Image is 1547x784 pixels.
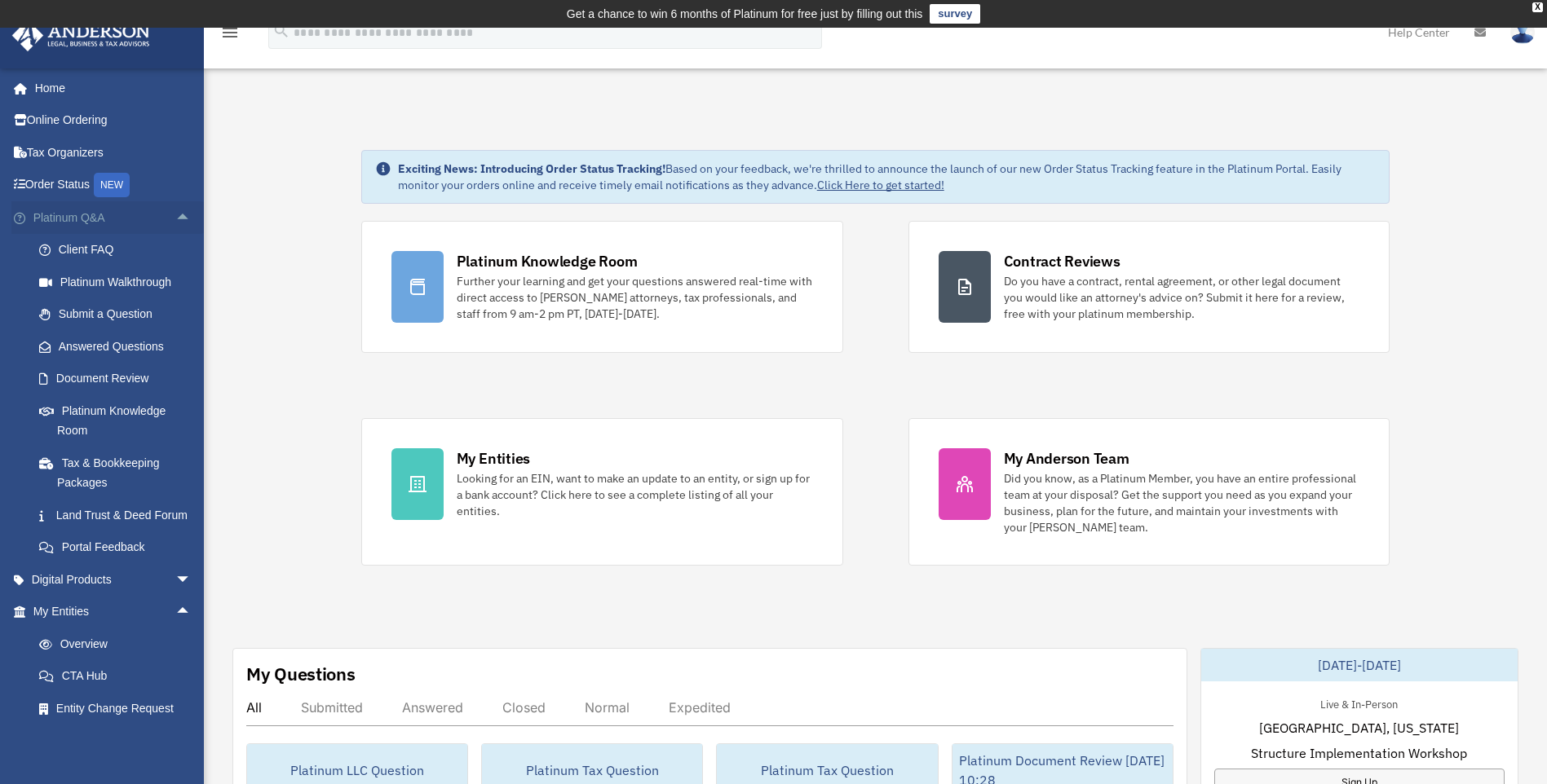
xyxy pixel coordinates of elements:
[246,699,262,716] div: All
[23,234,216,266] a: Client FAQ
[502,699,546,716] div: Closed
[11,72,208,104] a: Home
[246,662,356,686] div: My Questions
[11,169,216,202] a: Order StatusNEW
[1307,694,1411,711] div: Live & In-Person
[23,725,216,757] a: Binder Walkthrough
[1004,273,1360,322] div: Do you have a contract, rental agreement, or other legal document you would like an attorney's ad...
[11,136,216,169] a: Tax Organizers
[1510,20,1535,44] img: User Pic
[23,363,216,395] a: Document Review
[175,563,208,597] span: arrow_drop_down
[457,251,638,271] div: Platinum Knowledge Room
[817,178,944,192] a: Click Here to get started!
[908,418,1390,566] a: My Anderson Team Did you know, as a Platinum Member, you have an entire professional team at your...
[23,628,216,660] a: Overview
[220,23,240,42] i: menu
[7,20,155,51] img: Anderson Advisors Platinum Portal
[398,161,665,176] strong: Exciting News: Introducing Order Status Tracking!
[1251,743,1467,763] span: Structure Implementation Workshop
[361,221,843,353] a: Platinum Knowledge Room Further your learning and get your questions answered real-time with dire...
[457,470,813,519] div: Looking for an EIN, want to make an update to an entity, or sign up for a bank account? Click her...
[272,22,290,40] i: search
[402,699,463,716] div: Answered
[301,699,363,716] div: Submitted
[175,201,208,235] span: arrow_drop_up
[220,29,240,42] a: menu
[669,699,731,716] div: Expedited
[457,448,530,469] div: My Entities
[361,418,843,566] a: My Entities Looking for an EIN, want to make an update to an entity, or sign up for a bank accoun...
[23,266,216,298] a: Platinum Walkthrough
[1004,448,1129,469] div: My Anderson Team
[585,699,630,716] div: Normal
[23,330,216,363] a: Answered Questions
[23,531,216,564] a: Portal Feedback
[930,4,980,24] a: survey
[94,173,130,197] div: NEW
[1259,718,1459,738] span: [GEOGRAPHIC_DATA], [US_STATE]
[398,161,1377,193] div: Based on your feedback, we're thrilled to announce the launch of our new Order Status Tracking fe...
[1532,2,1543,12] div: close
[23,298,216,331] a: Submit a Question
[1201,649,1518,681] div: [DATE]-[DATE]
[11,563,216,596] a: Digital Productsarrow_drop_down
[23,660,216,693] a: CTA Hub
[175,596,208,629] span: arrow_drop_up
[23,394,216,447] a: Platinum Knowledge Room
[567,4,923,24] div: Get a chance to win 6 months of Platinum for free just by filling out this
[908,221,1390,353] a: Contract Reviews Do you have a contract, rental agreement, or other legal document you would like...
[23,447,216,499] a: Tax & Bookkeeping Packages
[1004,251,1120,271] div: Contract Reviews
[23,692,216,725] a: Entity Change Request
[11,104,216,137] a: Online Ordering
[11,596,216,628] a: My Entitiesarrow_drop_up
[11,201,216,234] a: Platinum Q&Aarrow_drop_up
[23,499,216,531] a: Land Trust & Deed Forum
[1004,470,1360,535] div: Did you know, as a Platinum Member, you have an entire professional team at your disposal? Get th...
[457,273,813,322] div: Further your learning and get your questions answered real-time with direct access to [PERSON_NAM...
